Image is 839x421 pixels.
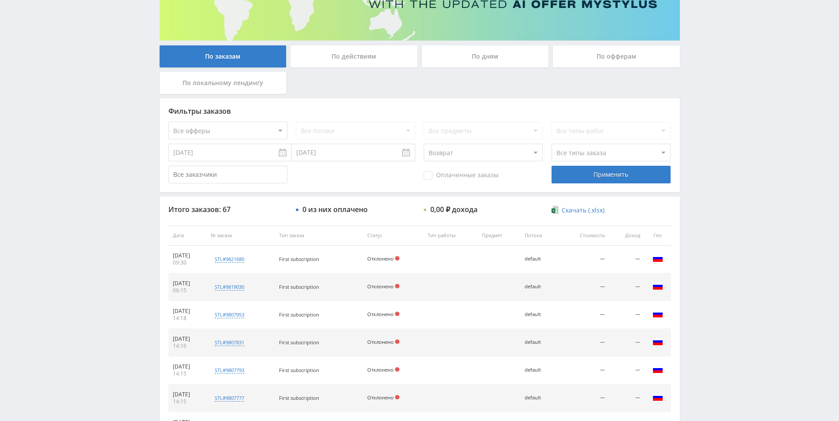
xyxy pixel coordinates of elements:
img: rus.png [653,392,663,402]
th: Статус [363,226,423,246]
td: — [559,273,609,301]
span: Отклонен [395,256,399,261]
span: First subscription [279,311,319,318]
input: Все заказчики [168,166,287,183]
td: — [559,384,609,412]
div: stl#9819030 [215,283,244,291]
div: default [525,339,555,345]
th: Дата [168,226,207,246]
span: Отклонено [367,255,394,262]
td: — [609,384,645,412]
span: First subscription [279,256,319,262]
div: default [525,256,555,262]
td: — [609,329,645,357]
span: Отклонено [367,366,394,373]
th: Гео [645,226,671,246]
th: Доход [609,226,645,246]
div: Итого заказов: 67 [168,205,287,213]
div: stl#9807831 [215,339,244,346]
div: stl#9807953 [215,311,244,318]
div: 0,00 ₽ дохода [430,205,477,213]
div: [DATE] [173,363,202,370]
th: Тип работы [423,226,477,246]
div: default [525,395,555,401]
a: Скачать (.xlsx) [552,206,604,215]
span: Отклонен [395,312,399,316]
div: [DATE] [173,252,202,259]
div: 14:18 [173,315,202,322]
img: xlsx [552,205,559,214]
th: Предмет [477,226,520,246]
div: Применить [552,166,671,183]
span: Отклонено [367,311,394,317]
th: № заказа [206,226,275,246]
img: rus.png [653,281,663,291]
div: stl#9807777 [215,395,244,402]
span: First subscription [279,395,319,401]
div: default [525,367,555,373]
td: — [609,246,645,273]
span: Скачать (.xlsx) [562,207,604,214]
span: Отклонено [367,283,394,290]
th: Тип заказа [275,226,363,246]
td: — [559,246,609,273]
div: По заказам [160,45,287,67]
span: Отклонено [367,339,394,345]
span: Отклонено [367,394,394,401]
div: 06:15 [173,287,202,294]
div: [DATE] [173,391,202,398]
img: rus.png [653,253,663,264]
div: default [525,284,555,290]
div: default [525,312,555,317]
div: 0 из них оплачено [302,205,368,213]
th: Стоимость [559,226,609,246]
div: stl#9821680 [215,256,244,263]
span: First subscription [279,283,319,290]
div: 14:15 [173,370,202,377]
div: 14:15 [173,398,202,405]
td: — [609,273,645,301]
div: [DATE] [173,280,202,287]
td: — [559,301,609,329]
div: По дням [422,45,549,67]
td: — [559,357,609,384]
td: — [609,357,645,384]
td: — [609,301,645,329]
div: 14:16 [173,343,202,350]
span: Отклонен [395,284,399,288]
div: stl#9807793 [215,367,244,374]
span: Отклонен [395,339,399,344]
div: Фильтры заказов [168,107,671,115]
img: rus.png [653,309,663,319]
img: rus.png [653,336,663,347]
div: По действиям [291,45,418,67]
div: [DATE] [173,335,202,343]
img: rus.png [653,364,663,375]
span: Отклонен [395,395,399,399]
span: First subscription [279,339,319,346]
div: По локальному лендингу [160,72,287,94]
th: Потоки [520,226,559,246]
div: 09:30 [173,259,202,266]
span: Отклонен [395,367,399,372]
td: — [559,329,609,357]
span: First subscription [279,367,319,373]
div: По офферам [553,45,680,67]
div: [DATE] [173,308,202,315]
span: Оплаченные заказы [424,171,499,180]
